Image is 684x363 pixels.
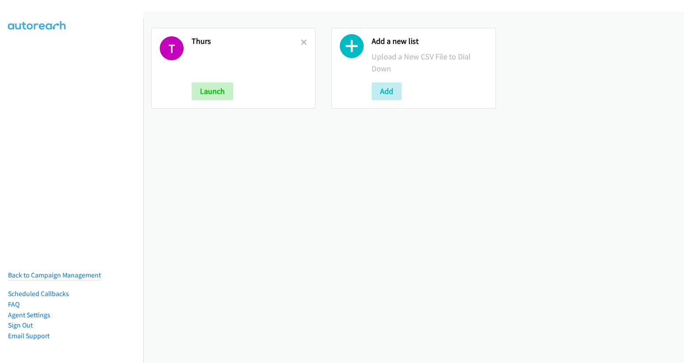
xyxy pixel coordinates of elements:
[8,311,50,319] a: Agent Settings
[8,271,101,279] a: Back to Campaign Management
[372,82,402,100] button: Add
[8,289,69,298] a: Scheduled Callbacks
[8,321,33,329] a: Sign Out
[192,36,301,47] h2: Thurs
[8,300,19,308] a: FAQ
[160,36,184,60] h1: T
[8,332,50,340] a: Email Support
[372,51,487,74] p: Upload a New CSV File to Dial Down
[372,36,487,47] h2: Add a new list
[192,82,233,100] button: Launch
